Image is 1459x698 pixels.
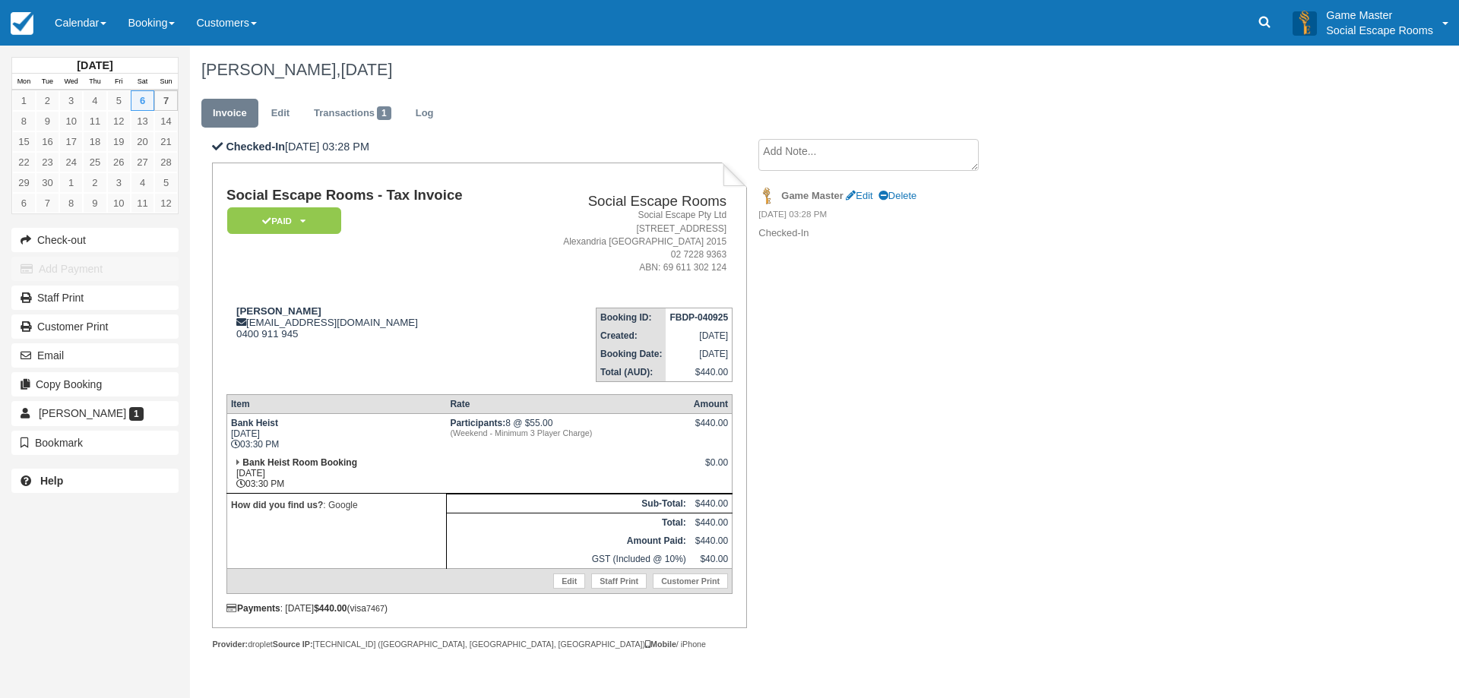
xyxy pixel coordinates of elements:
[59,193,83,213] a: 8
[314,603,347,614] strong: $440.00
[666,363,732,382] td: $440.00
[131,74,154,90] th: Sat
[154,152,178,172] a: 28
[446,414,689,454] td: 8 @ $55.00
[212,639,746,650] div: droplet [TECHNICAL_ID] ([GEOGRAPHIC_DATA], [GEOGRAPHIC_DATA], [GEOGRAPHIC_DATA]) / iPhone
[212,139,746,155] p: [DATE] 03:28 PM
[666,327,732,345] td: [DATE]
[131,131,154,152] a: 20
[523,194,726,210] h2: Social Escape Rooms
[231,500,323,510] strong: How did you find us?
[226,395,446,414] th: Item
[154,90,178,111] a: 7
[366,604,385,613] small: 7467
[39,407,126,419] span: [PERSON_NAME]
[36,152,59,172] a: 23
[83,74,106,90] th: Thu
[154,74,178,90] th: Sun
[131,111,154,131] a: 13
[273,640,313,649] strong: Source IP:
[523,209,726,274] address: Social Escape Pty Ltd [STREET_ADDRESS] Alexandria [GEOGRAPHIC_DATA] 2015 02 7228 9363 ABN: 69 611...
[226,188,517,204] h1: Social Escape Rooms - Tax Invoice
[154,111,178,131] a: 14
[12,172,36,193] a: 29
[11,469,179,493] a: Help
[11,372,179,396] button: Copy Booking
[11,286,179,310] a: Staff Print
[690,513,733,532] td: $440.00
[226,305,517,340] div: [EMAIL_ADDRESS][DOMAIN_NAME] 0400 911 945
[154,172,178,193] a: 5
[781,190,843,201] strong: Game Master
[597,308,666,327] th: Booking ID:
[36,172,59,193] a: 30
[226,603,733,614] div: : [DATE] (visa )
[694,457,728,480] div: $0.00
[83,111,106,131] a: 11
[231,418,278,428] strong: Bank Heist
[1326,23,1433,38] p: Social Escape Rooms
[131,152,154,172] a: 27
[645,640,676,649] strong: Mobile
[1293,11,1317,35] img: A3
[77,59,112,71] strong: [DATE]
[59,172,83,193] a: 1
[83,152,106,172] a: 25
[11,431,179,455] button: Bookmark
[201,61,1273,79] h1: [PERSON_NAME],
[11,257,179,281] button: Add Payment
[11,314,179,339] a: Customer Print
[107,131,131,152] a: 19
[226,207,336,235] a: Paid
[59,152,83,172] a: 24
[666,345,732,363] td: [DATE]
[260,99,301,128] a: Edit
[846,190,872,201] a: Edit
[12,74,36,90] th: Mon
[12,193,36,213] a: 6
[131,193,154,213] a: 11
[11,343,179,368] button: Email
[226,141,285,153] b: Checked-In
[83,131,106,152] a: 18
[446,395,689,414] th: Rate
[878,190,916,201] a: Delete
[591,573,647,589] a: Staff Print
[12,90,36,111] a: 1
[446,550,689,569] td: GST (Included @ 10%)
[231,497,442,513] p: : Google
[59,74,83,90] th: Wed
[12,152,36,172] a: 22
[107,152,131,172] a: 26
[597,363,666,382] th: Total (AUD):
[36,74,59,90] th: Tue
[11,12,33,35] img: checkfront-main-nav-mini-logo.png
[11,401,179,425] a: [PERSON_NAME] 1
[377,106,391,120] span: 1
[302,99,403,128] a: Transactions1
[227,207,341,234] em: Paid
[59,131,83,152] a: 17
[226,453,446,494] td: [DATE] 03:30 PM
[131,172,154,193] a: 4
[154,131,178,152] a: 21
[107,111,131,131] a: 12
[553,573,585,589] a: Edit
[36,131,59,152] a: 16
[653,573,728,589] a: Customer Print
[11,228,179,252] button: Check-out
[450,418,505,428] strong: Participants
[154,193,178,213] a: 12
[404,99,445,128] a: Log
[212,640,248,649] strong: Provider:
[107,193,131,213] a: 10
[450,428,685,437] em: (Weekend - Minimum 3 Player Charge)
[669,312,728,323] strong: FBDP-040925
[36,193,59,213] a: 7
[690,395,733,414] th: Amount
[236,305,321,317] strong: [PERSON_NAME]
[597,345,666,363] th: Booking Date:
[201,99,258,128] a: Invoice
[446,494,689,513] th: Sub-Total:
[107,74,131,90] th: Fri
